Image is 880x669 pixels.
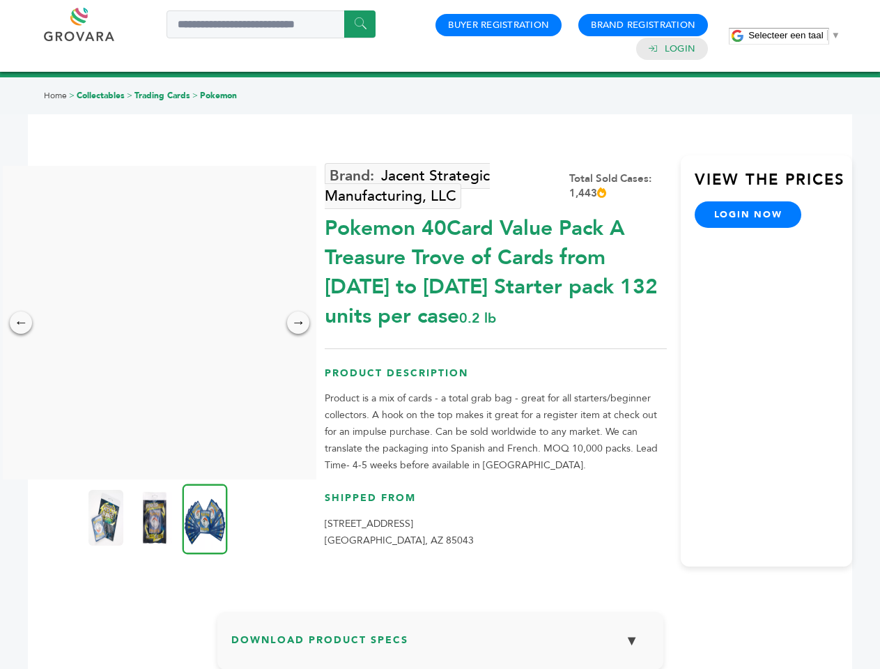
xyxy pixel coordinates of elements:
[325,207,667,331] div: Pokemon 40Card Value Pack A Treasure Trove of Cards from [DATE] to [DATE] Starter pack 132 units ...
[325,163,490,209] a: Jacent Strategic Manufacturing, LLC
[695,201,802,228] a: login now
[695,169,852,201] h3: View the Prices
[10,312,32,334] div: ←
[615,626,649,656] button: ▼
[88,490,123,546] img: Pokemon 40-Card Value Pack – A Treasure Trove of Cards from 1996 to 2024 - Starter pack! 132 unit...
[748,30,823,40] span: Selecteer een taal
[748,30,840,40] a: Selecteer een taal​
[831,30,840,40] span: ▼
[127,90,132,101] span: >
[44,90,67,101] a: Home
[287,312,309,334] div: →
[134,90,190,101] a: Trading Cards
[183,484,228,554] img: Pokemon 40-Card Value Pack – A Treasure Trove of Cards from 1996 to 2024 - Starter pack! 132 unit...
[137,490,172,546] img: Pokemon 40-Card Value Pack – A Treasure Trove of Cards from 1996 to 2024 - Starter pack! 132 unit...
[325,367,667,391] h3: Product Description
[192,90,198,101] span: >
[665,43,695,55] a: Login
[325,491,667,516] h3: Shipped From
[77,90,125,101] a: Collectables
[200,90,237,101] a: Pokemon
[167,10,376,38] input: Search a product or brand...
[459,309,496,328] span: 0.2 lb
[69,90,75,101] span: >
[231,626,649,666] h3: Download Product Specs
[827,30,828,40] span: ​
[591,19,695,31] a: Brand Registration
[569,171,667,201] div: Total Sold Cases: 1,443
[325,516,667,549] p: [STREET_ADDRESS] [GEOGRAPHIC_DATA], AZ 85043
[448,19,549,31] a: Buyer Registration
[325,390,667,474] p: Product is a mix of cards - a total grab bag - great for all starters/beginner collectors. A hook...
